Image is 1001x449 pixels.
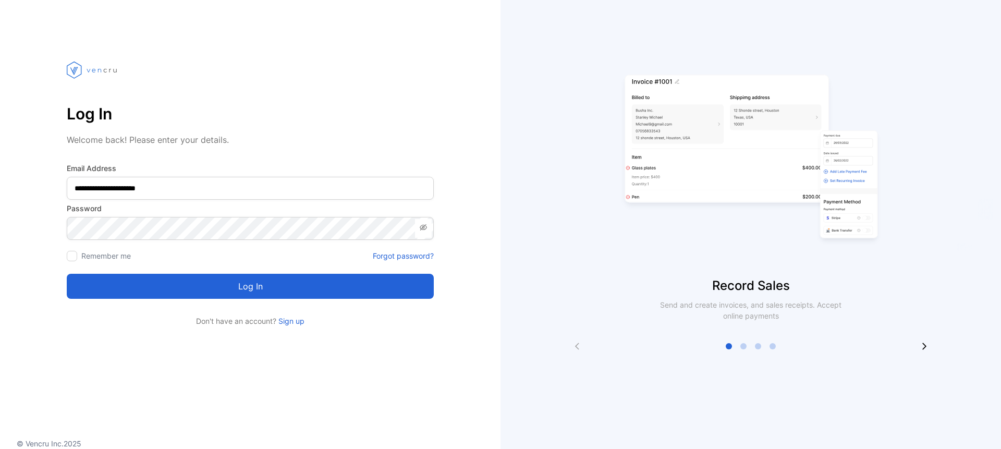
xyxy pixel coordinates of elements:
img: vencru logo [67,42,119,98]
p: Log In [67,101,434,126]
a: Forgot password? [373,250,434,261]
label: Email Address [67,163,434,174]
p: Send and create invoices, and sales receipts. Accept online payments [651,299,851,321]
p: Welcome back! Please enter your details. [67,134,434,146]
label: Password [67,203,434,214]
label: Remember me [81,251,131,260]
button: Log in [67,274,434,299]
p: Don't have an account? [67,315,434,326]
a: Sign up [276,317,304,325]
p: Record Sales [500,276,1001,295]
img: slider image [620,42,881,276]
